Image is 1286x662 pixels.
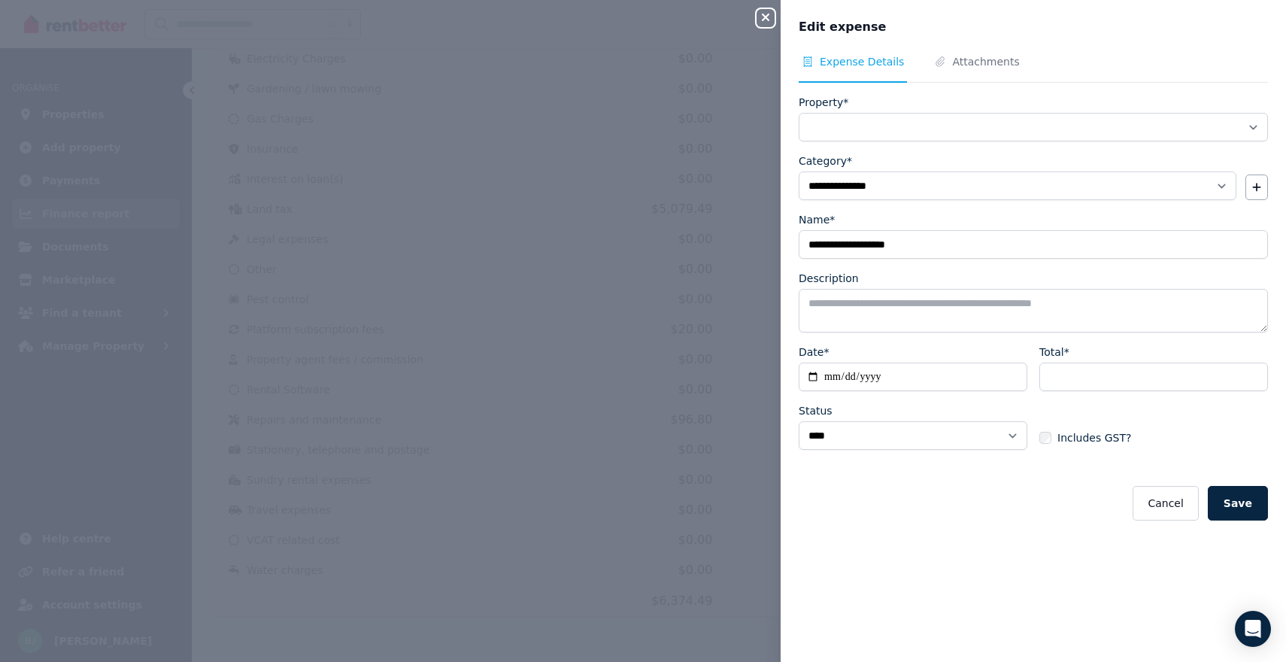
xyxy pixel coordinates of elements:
[1039,432,1051,444] input: Includes GST?
[799,95,848,110] label: Property*
[1208,486,1268,521] button: Save
[1235,611,1271,647] div: Open Intercom Messenger
[799,271,859,286] label: Description
[799,345,829,360] label: Date*
[1039,345,1069,360] label: Total*
[820,54,904,69] span: Expense Details
[1057,430,1131,445] span: Includes GST?
[799,153,852,169] label: Category*
[952,54,1019,69] span: Attachments
[799,54,1268,83] nav: Tabs
[799,18,886,36] span: Edit expense
[799,403,833,418] label: Status
[1133,486,1198,521] button: Cancel
[799,212,835,227] label: Name*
